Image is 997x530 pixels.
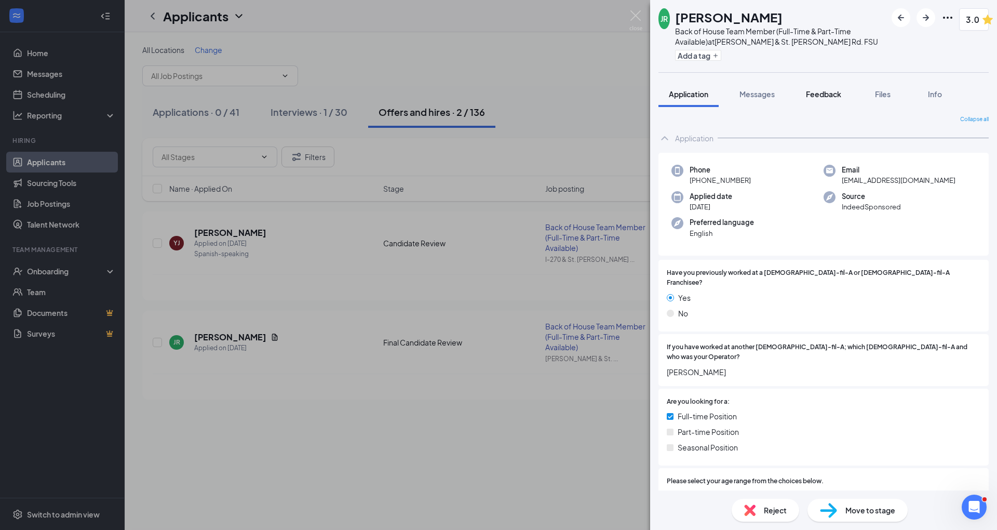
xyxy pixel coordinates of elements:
span: If you have worked at another [DEMOGRAPHIC_DATA]-fil-A; which [DEMOGRAPHIC_DATA]-fil-A and who wa... [667,342,980,362]
span: No [678,308,688,319]
span: Messages [739,89,775,99]
button: ArrowRight [917,8,935,27]
h1: [PERSON_NAME] [675,8,783,26]
svg: ArrowRight [920,11,932,24]
span: [PHONE_NUMBER] [690,175,751,186]
span: Phone [690,165,751,175]
span: Yes [678,292,691,303]
svg: Plus [712,52,719,59]
button: PlusAdd a tag [675,50,721,61]
span: Email [842,165,955,175]
div: Back of House Team Member (Full-Time & Part-Time Available) at [PERSON_NAME] & St. [PERSON_NAME] ... [675,26,886,47]
svg: ArrowLeftNew [895,11,907,24]
span: [PERSON_NAME] [667,366,980,378]
span: Please select your age range from the choices below. [667,476,824,486]
iframe: Intercom live chat [962,495,987,520]
span: Applied date [690,191,732,202]
span: Files [875,89,891,99]
span: Have you previously worked at a [DEMOGRAPHIC_DATA]-fil-A or [DEMOGRAPHIC_DATA]-fil-A Franchisee? [667,268,980,288]
span: Move to stage [845,505,895,516]
span: Reject [764,505,787,516]
span: Feedback [806,89,841,99]
svg: ChevronUp [658,132,671,144]
span: Application [669,89,708,99]
span: [EMAIL_ADDRESS][DOMAIN_NAME] [842,175,955,186]
svg: Ellipses [941,11,954,24]
div: Application [675,133,713,143]
span: Info [928,89,942,99]
span: Collapse all [960,115,989,124]
div: JR [661,14,668,24]
span: IndeedSponsored [842,202,901,212]
span: Seasonal Position [678,442,738,453]
span: [DATE] [690,202,732,212]
button: ArrowLeftNew [892,8,910,27]
span: Source [842,191,901,202]
span: Preferred language [690,217,754,228]
span: English [690,228,754,239]
span: Full-time Position [678,410,737,422]
span: Are you looking for a: [667,397,730,407]
span: Part-time Position [678,426,739,438]
span: 3.0 [966,13,979,26]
